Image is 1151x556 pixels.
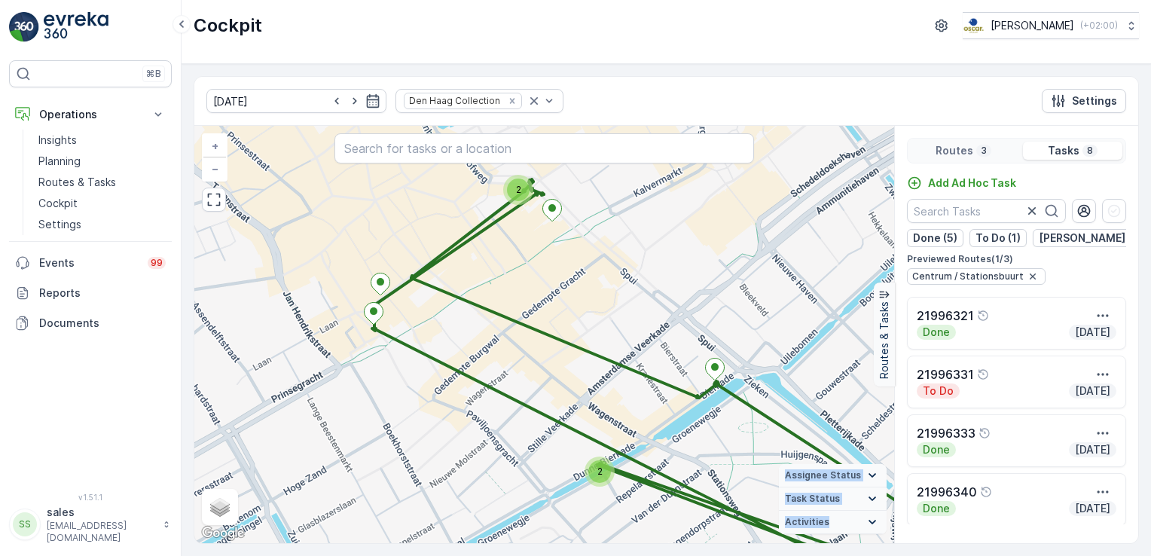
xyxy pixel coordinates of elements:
[921,325,951,340] p: Done
[198,524,248,543] img: Google
[785,516,829,528] span: Activities
[334,133,754,163] input: Search for tasks or a location
[977,368,989,380] div: Help Tooltip Icon
[198,524,248,543] a: Open this area in Google Maps (opens a new window)
[928,176,1016,191] p: Add Ad Hoc Task
[1048,143,1079,158] p: Tasks
[779,511,887,534] summary: Activities
[921,442,951,457] p: Done
[936,143,973,158] p: Routes
[44,12,108,42] img: logo_light-DOdMpM7g.png
[32,193,172,214] a: Cockpit
[9,493,172,502] span: v 1.51.1
[1073,325,1112,340] p: [DATE]
[9,278,172,308] a: Reports
[32,214,172,235] a: Settings
[212,162,219,175] span: −
[785,493,840,505] span: Task Status
[597,466,603,477] span: 2
[38,217,81,232] p: Settings
[203,157,226,180] a: Zoom Out
[146,68,161,80] p: ⌘B
[203,135,226,157] a: Zoom In
[921,501,951,516] p: Done
[32,130,172,151] a: Insights
[912,270,1024,283] span: Centrum / Stationsbuurt
[991,18,1074,33] p: [PERSON_NAME]
[206,89,386,113] input: dd/mm/yyyy
[39,255,139,270] p: Events
[779,487,887,511] summary: Task Status
[9,99,172,130] button: Operations
[9,248,172,278] a: Events99
[9,12,39,42] img: logo
[1073,383,1112,399] p: [DATE]
[405,93,502,108] div: Den Haag Collection
[917,424,975,442] p: 21996333
[504,95,521,107] div: Remove Den Haag Collection
[47,520,155,544] p: [EMAIL_ADDRESS][DOMAIN_NAME]
[963,12,1139,39] button: [PERSON_NAME](+02:00)
[1073,442,1112,457] p: [DATE]
[13,512,37,536] div: SS
[38,133,77,148] p: Insights
[921,383,955,399] p: To Do
[47,505,155,520] p: sales
[979,145,988,157] p: 3
[39,316,166,331] p: Documents
[917,483,977,501] p: 21996340
[907,199,1066,223] input: Search Tasks
[979,427,991,439] div: Help Tooltip Icon
[1039,231,1140,246] p: [PERSON_NAME] (1)
[39,107,142,122] p: Operations
[907,176,1016,191] a: Add Ad Hoc Task
[38,175,116,190] p: Routes & Tasks
[1085,145,1095,157] p: 8
[917,307,974,325] p: 21996321
[212,139,218,152] span: +
[907,229,963,247] button: Done (5)
[194,14,262,38] p: Cockpit
[151,257,163,269] p: 99
[963,17,985,34] img: basis-logo_rgb2x.png
[785,469,861,481] span: Assignee Status
[1080,20,1118,32] p: ( +02:00 )
[38,196,78,211] p: Cockpit
[1073,501,1112,516] p: [DATE]
[907,253,1126,265] p: Previewed Routes ( 1 / 3 )
[1072,93,1117,108] p: Settings
[779,464,887,487] summary: Assignee Status
[32,172,172,193] a: Routes & Tasks
[913,231,957,246] p: Done (5)
[1042,89,1126,113] button: Settings
[1033,229,1146,247] button: [PERSON_NAME] (1)
[969,229,1027,247] button: To Do (1)
[980,486,992,498] div: Help Tooltip Icon
[39,286,166,301] p: Reports
[503,175,533,205] div: 2
[9,308,172,338] a: Documents
[585,457,615,487] div: 2
[917,365,974,383] p: 21996331
[203,490,237,524] a: Layers
[32,151,172,172] a: Planning
[977,310,989,322] div: Help Tooltip Icon
[877,302,892,380] p: Routes & Tasks
[38,154,81,169] p: Planning
[9,505,172,544] button: SSsales[EMAIL_ADDRESS][DOMAIN_NAME]
[516,184,521,195] span: 2
[975,231,1021,246] p: To Do (1)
